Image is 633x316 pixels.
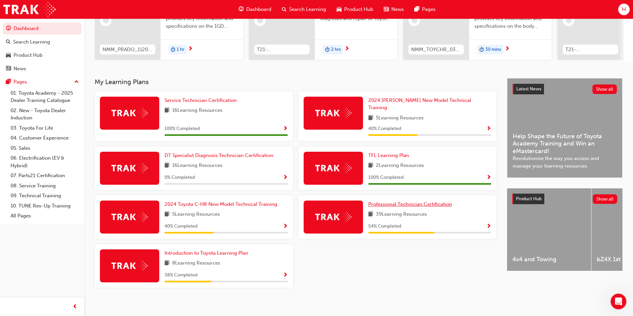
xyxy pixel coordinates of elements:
a: DT Specialist Diagnosis Technician Certification [165,152,276,159]
span: Show Progress [283,272,288,278]
span: search-icon [282,5,286,14]
span: 100 % Completed [368,174,404,181]
span: 16 Learning Resources [172,107,223,115]
button: Show Progress [486,222,491,231]
button: Show all [593,194,618,204]
span: book-icon [368,210,373,219]
img: Trak [111,108,148,118]
span: 2 Learning Resources [376,162,424,170]
span: next-icon [505,46,510,52]
a: 02. New - Toyota Dealer Induction [8,106,81,123]
span: pages-icon [414,5,419,14]
span: next-icon [188,46,193,52]
span: book-icon [368,114,373,122]
span: car-icon [337,5,342,14]
a: search-iconSearch Learning [277,3,331,16]
span: duration-icon [171,46,175,54]
a: pages-iconPages [409,3,441,16]
span: learningRecordVerb_NONE-icon [411,17,417,23]
span: Show Progress [283,224,288,230]
button: Pages [3,76,81,88]
span: 100 % Completed [165,125,200,133]
span: This eLearning module (Part A) provides key information and specifications on the body electrical... [474,8,546,30]
button: Show Progress [486,174,491,182]
span: NMM_TOYCHR_032024_MODULE_3 [411,46,461,53]
a: Latest NewsShow allHelp Shape the Future of Toyota Academy Training and Win an eMastercard!Revolu... [507,78,622,178]
a: 2024 Toyota C-HR New Model Technical Training [165,201,280,208]
a: Search Learning [3,36,81,48]
a: Introduction to Toyota Learning Plan [165,249,251,257]
a: Service Technician Certification [165,97,239,104]
span: Professional Technician Certification [368,201,452,207]
a: TFL Learning Plan [368,152,412,159]
h3: My Learning Plans [95,78,497,86]
span: Search Learning [289,6,326,13]
img: Trak [111,261,148,271]
span: book-icon [165,162,169,170]
a: Dashboard [3,22,81,35]
span: 1 hr [177,46,184,53]
a: Trak [3,2,56,17]
a: 10. TUNE Rev-Up Training [8,201,81,211]
a: 03. Toyota For Life [8,123,81,133]
span: 0 % Completed [165,174,195,181]
span: hl [622,6,626,13]
span: car-icon [6,52,11,58]
span: 40 % Completed [165,223,197,230]
img: Trak [315,163,351,173]
a: Professional Technician Certification [368,201,455,208]
a: News [3,63,81,75]
a: guage-iconDashboard [233,3,277,16]
span: duration-icon [325,46,330,54]
span: book-icon [165,210,169,219]
span: learningRecordVerb_NONE-icon [103,17,109,23]
a: 08. Service Training [8,181,81,191]
button: Show Progress [283,125,288,133]
span: news-icon [384,5,389,14]
button: Show Progress [283,222,288,231]
a: 2024 [PERSON_NAME] New Model Technical Training [368,97,492,111]
img: Trak [111,163,148,173]
button: Show all [592,84,617,94]
span: Show Progress [283,175,288,181]
span: This eLearning module provides key information and specifications on the 1GD Diesel engine and it... [166,8,238,30]
span: Service Technician Certification [165,97,237,103]
a: All Pages [8,211,81,221]
span: Product Hub [516,196,542,202]
span: search-icon [6,39,11,45]
a: 4x4 and Towing [507,188,591,271]
a: Product Hub [3,49,81,61]
span: learningRecordVerb_NONE-icon [257,17,263,23]
span: DT Specialist Diagnosis Technician Certification [165,152,273,158]
span: 8 Learning Resources [172,259,220,268]
span: 2 hrs [331,46,341,53]
div: News [14,65,26,73]
button: Show Progress [283,271,288,279]
span: up-icon [74,78,79,86]
div: Search Learning [13,38,50,46]
span: 54 % Completed [368,223,401,230]
span: Show Progress [486,224,491,230]
span: 40 % Completed [368,125,401,133]
span: duration-icon [479,46,484,54]
span: guage-icon [239,5,244,14]
a: 06. Electrification (EV & Hybrid) [8,153,81,171]
span: prev-icon [73,303,77,311]
span: Show Progress [486,126,491,132]
span: 5 Learning Resources [172,210,220,219]
span: Help Shape the Future of Toyota Academy Training and Win an eMastercard! [513,133,617,155]
span: guage-icon [6,26,11,32]
span: next-icon [345,46,349,52]
span: news-icon [6,66,11,72]
span: 39 Learning Resources [376,210,427,219]
a: 01. Toyota Academy - 2025 Dealer Training Catalogue [8,88,81,106]
a: Product HubShow all [512,194,617,204]
a: 07. Parts21 Certification [8,171,81,181]
a: 09. Technical Training [8,191,81,201]
span: NMM_PRADO_112024_MODULE_3 [103,46,153,53]
a: Latest NewsShow all [513,84,617,94]
span: book-icon [165,107,169,115]
span: News [391,6,404,13]
span: 5 Learning Resources [376,114,424,122]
